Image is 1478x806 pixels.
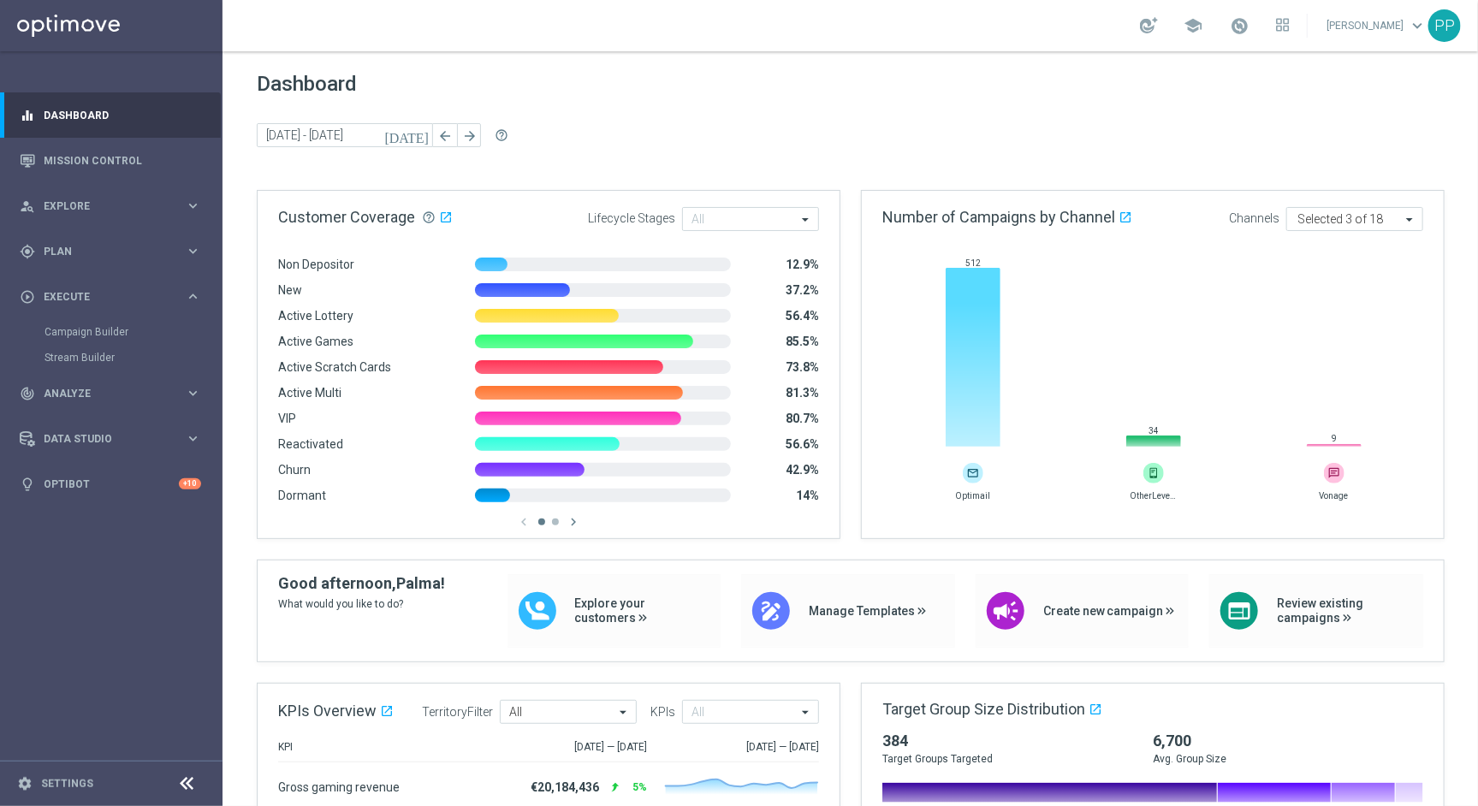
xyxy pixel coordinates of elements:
[20,108,35,123] i: equalizer
[1184,16,1202,35] span: school
[185,288,201,305] i: keyboard_arrow_right
[20,289,35,305] i: play_circle_outline
[44,461,179,507] a: Optibot
[19,154,202,168] button: Mission Control
[45,325,178,339] a: Campaign Builder
[1428,9,1461,42] div: PP
[44,201,185,211] span: Explore
[20,431,185,447] div: Data Studio
[19,290,202,304] button: play_circle_outline Execute keyboard_arrow_right
[20,386,185,401] div: Analyze
[45,319,221,345] div: Campaign Builder
[19,477,202,491] button: lightbulb Optibot +10
[17,776,33,791] i: settings
[179,478,201,489] div: +10
[41,779,93,789] a: Settings
[1408,16,1427,35] span: keyboard_arrow_down
[44,138,201,183] a: Mission Control
[20,477,35,492] i: lightbulb
[20,92,201,138] div: Dashboard
[44,388,185,399] span: Analyze
[185,385,201,401] i: keyboard_arrow_right
[44,92,201,138] a: Dashboard
[185,430,201,447] i: keyboard_arrow_right
[19,199,202,213] button: person_search Explore keyboard_arrow_right
[20,244,35,259] i: gps_fixed
[45,351,178,364] a: Stream Builder
[44,246,185,257] span: Plan
[19,432,202,446] button: Data Studio keyboard_arrow_right
[20,138,201,183] div: Mission Control
[20,199,185,214] div: Explore
[20,244,185,259] div: Plan
[44,434,185,444] span: Data Studio
[185,243,201,259] i: keyboard_arrow_right
[20,289,185,305] div: Execute
[20,461,201,507] div: Optibot
[45,345,221,370] div: Stream Builder
[185,198,201,214] i: keyboard_arrow_right
[20,386,35,401] i: track_changes
[19,109,202,122] button: equalizer Dashboard
[1325,13,1428,39] a: [PERSON_NAME]keyboard_arrow_down
[20,199,35,214] i: person_search
[19,245,202,258] button: gps_fixed Plan keyboard_arrow_right
[19,387,202,400] button: track_changes Analyze keyboard_arrow_right
[44,292,185,302] span: Execute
